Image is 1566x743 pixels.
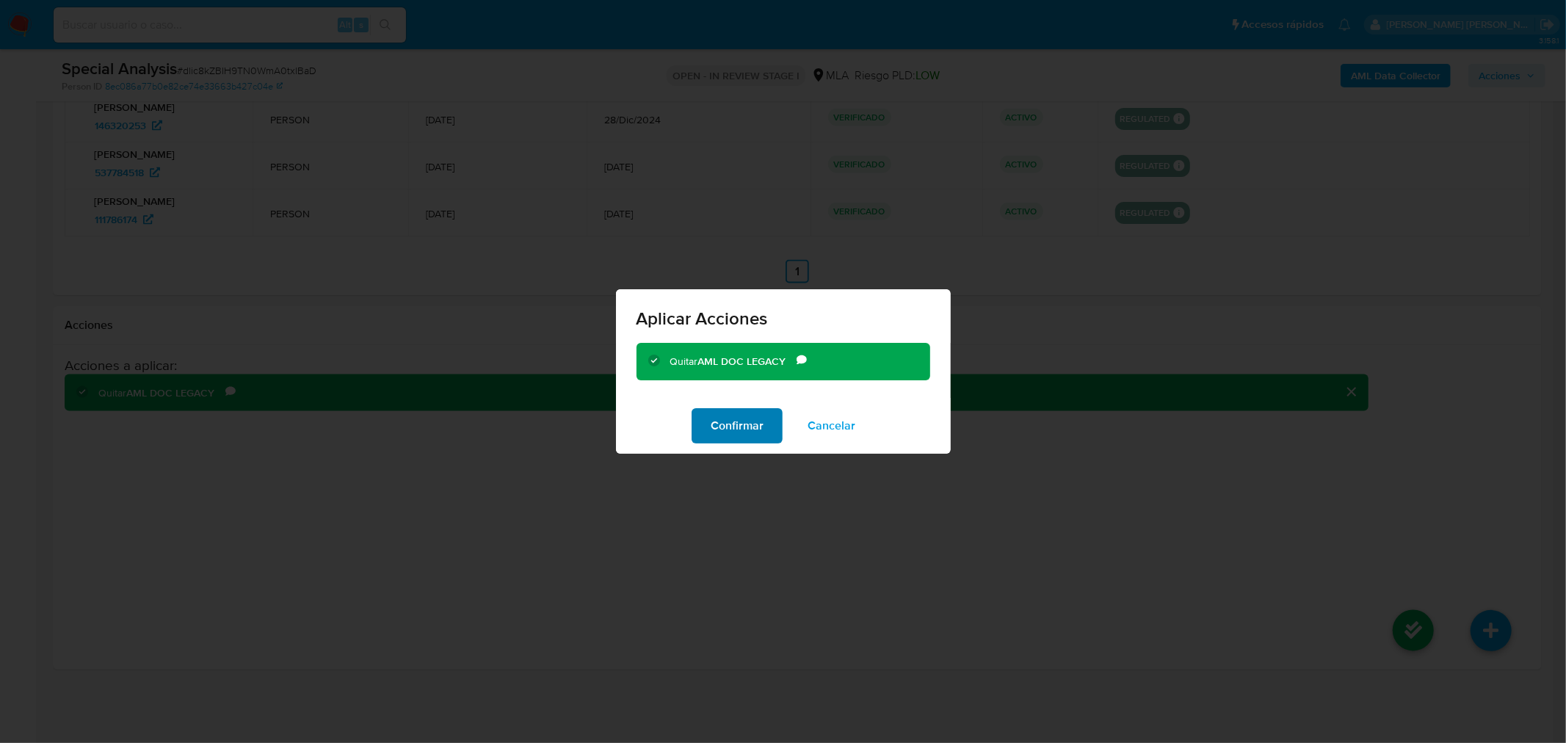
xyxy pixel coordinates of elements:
[670,355,797,369] div: Quitar
[692,408,783,443] button: Confirmar
[697,354,786,369] b: AML DOC LEGACY
[808,410,855,442] span: Cancelar
[637,310,930,327] span: Aplicar Acciones
[711,410,764,442] span: Confirmar
[789,408,874,443] button: Cancelar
